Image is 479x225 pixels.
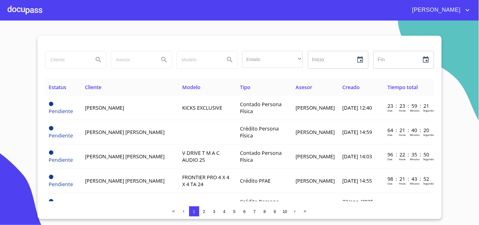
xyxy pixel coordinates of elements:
[182,149,219,163] span: V DRIVE T M A C AUDIO 25
[182,84,201,91] span: Modelo
[342,129,372,136] span: [DATE] 14:59
[209,206,219,216] button: 3
[342,153,372,160] span: [DATE] 14:03
[49,156,73,163] span: Pendiente
[242,51,303,68] div: ​
[49,132,73,139] span: Pendiente
[399,133,406,137] p: Horas
[270,206,280,216] button: 9
[182,174,229,188] span: FRONTIER PRO 4 X 4 X 4 TA 24
[296,153,335,160] span: [PERSON_NAME]
[49,126,53,131] span: Pendiente
[342,104,372,111] span: [DATE] 12:40
[85,104,124,111] span: [PERSON_NAME]
[387,182,392,185] p: Dias
[387,151,430,158] p: 96 : 22 : 35 : 50
[49,108,73,115] span: Pendiente
[280,206,290,216] button: 10
[387,102,430,109] p: 23 : 23 : 59 : 21
[260,206,270,216] button: 8
[274,209,276,214] span: 9
[264,209,266,214] span: 8
[387,109,392,112] p: Dias
[193,209,195,214] span: 1
[296,84,312,91] span: Asesor
[49,181,73,188] span: Pendiente
[243,209,246,214] span: 6
[240,101,282,115] span: Contado Persona Física
[283,209,287,214] span: 10
[240,84,250,91] span: Tipo
[399,109,406,112] p: Horas
[296,177,335,184] span: [PERSON_NAME]
[399,157,406,161] p: Horas
[157,52,172,67] button: Search
[49,175,53,179] span: Pendiente
[387,84,418,91] span: Tiempo total
[387,175,430,182] p: 98 : 21 : 43 : 52
[387,133,392,137] p: Dias
[49,84,67,91] span: Estatus
[240,206,250,216] button: 6
[240,125,279,139] span: Crédito Persona Física
[387,200,430,207] p: 253 : 18 : 36 : 18
[49,102,53,106] span: Pendiente
[230,206,240,216] button: 5
[45,51,88,68] input: search
[342,84,360,91] span: Creado
[399,182,406,185] p: Horas
[240,198,279,212] span: Crédito Persona Física
[423,133,435,137] p: Segundos
[203,209,205,214] span: 2
[410,109,420,112] p: Minutos
[49,199,53,204] span: Pendiente
[199,206,209,216] button: 2
[85,84,101,91] span: Cliente
[408,5,464,15] span: [PERSON_NAME]
[423,157,435,161] p: Segundos
[410,182,420,185] p: Minutos
[342,177,372,184] span: [DATE] 14:55
[223,209,225,214] span: 4
[213,209,215,214] span: 3
[240,177,271,184] span: Crédito PFAE
[423,182,435,185] p: Segundos
[423,109,435,112] p: Segundos
[254,209,256,214] span: 7
[240,149,282,163] span: Contado Persona Física
[387,157,392,161] p: Dias
[111,51,154,68] input: search
[410,157,420,161] p: Minutos
[296,129,335,136] span: [PERSON_NAME]
[219,206,230,216] button: 4
[49,150,53,155] span: Pendiente
[410,133,420,137] p: Minutos
[233,209,236,214] span: 5
[91,52,106,67] button: Search
[222,52,237,67] button: Search
[85,177,165,184] span: [PERSON_NAME] [PERSON_NAME]
[85,153,165,160] span: [PERSON_NAME] [PERSON_NAME]
[296,104,335,111] span: [PERSON_NAME]
[85,129,165,136] span: [PERSON_NAME] [PERSON_NAME]
[182,104,222,111] span: KICKS EXCLUSIVE
[408,5,471,15] button: account of current user
[177,51,220,68] input: search
[250,206,260,216] button: 7
[342,198,373,212] span: 23/ene./2025 18:03
[387,127,430,134] p: 64 : 21 : 40 : 20
[189,206,199,216] button: 1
